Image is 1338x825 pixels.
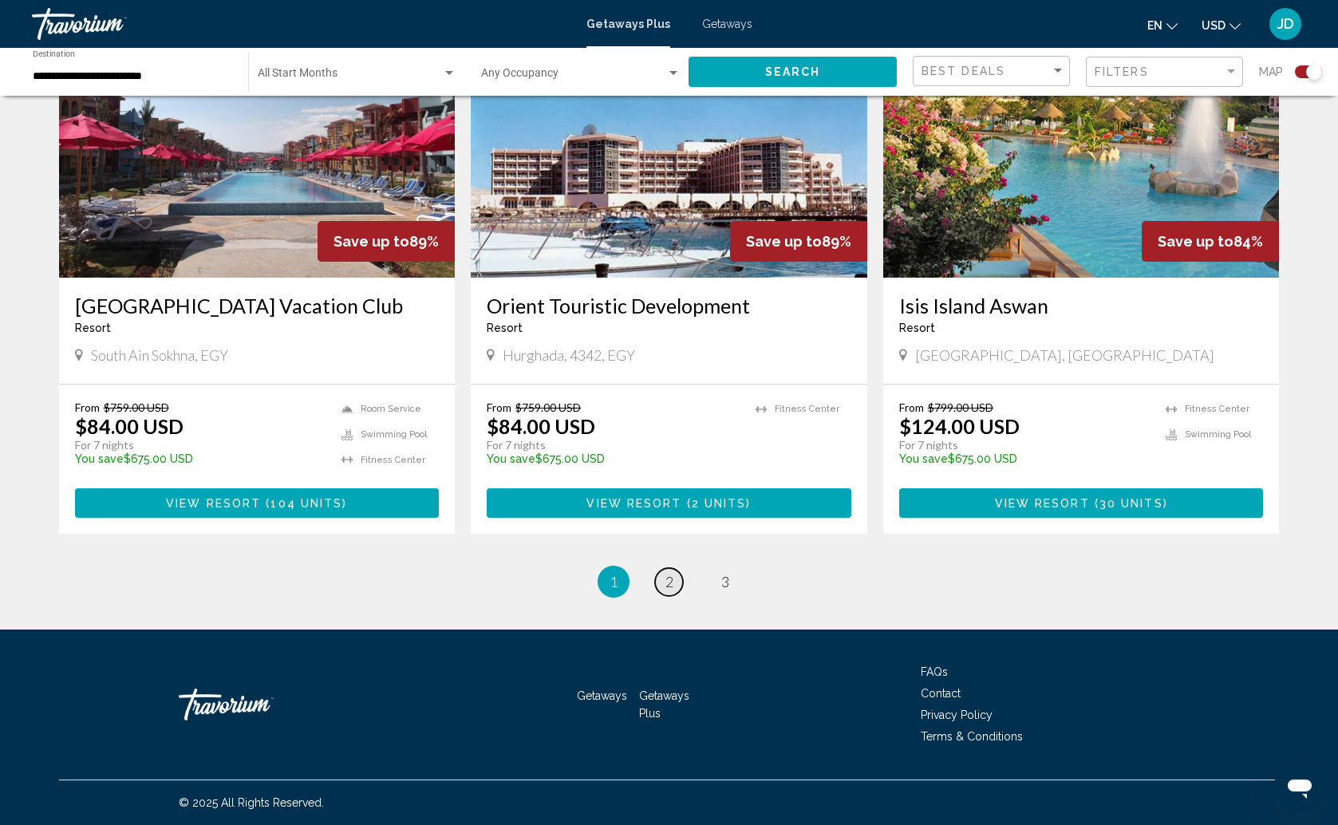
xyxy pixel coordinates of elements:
span: ( ) [682,497,752,510]
a: FAQs [921,665,948,678]
img: ii_prz1.jpg [59,22,456,278]
button: Change language [1147,14,1178,37]
button: Search [689,57,897,86]
span: [GEOGRAPHIC_DATA], [GEOGRAPHIC_DATA] [915,346,1214,364]
div: 89% [318,221,455,262]
span: 3 [721,573,729,590]
a: Getaways [577,689,627,702]
span: $799.00 USD [928,401,993,414]
span: USD [1202,19,1226,32]
a: Orient Touristic Development [487,294,851,318]
span: ( ) [261,497,347,510]
span: 1 [610,573,618,590]
a: Contact [921,687,961,700]
span: Save up to [334,233,409,250]
span: Swimming Pool [1185,429,1251,440]
span: Filters [1095,65,1149,78]
p: $675.00 USD [899,452,1151,465]
span: en [1147,19,1162,32]
span: Map [1259,61,1283,83]
span: View Resort [166,497,261,510]
span: JD [1277,16,1294,32]
span: Save up to [1158,233,1233,250]
p: $675.00 USD [487,452,740,465]
a: Isis Island Aswan [899,294,1264,318]
img: ii_hur1.jpg [471,22,867,278]
a: Getaways [702,18,752,30]
span: © 2025 All Rights Reserved. [179,796,324,809]
span: You save [899,452,948,465]
a: [GEOGRAPHIC_DATA] Vacation Club [75,294,440,318]
p: For 7 nights [75,438,326,452]
mat-select: Sort by [922,65,1065,78]
span: Resort [487,322,523,334]
span: You save [75,452,124,465]
a: Terms & Conditions [921,730,1023,743]
span: $759.00 USD [104,401,169,414]
p: $124.00 USD [899,414,1020,438]
span: Resort [899,322,935,334]
span: View Resort [995,497,1090,510]
p: For 7 nights [487,438,740,452]
ul: Pagination [59,566,1280,598]
p: $675.00 USD [75,452,326,465]
span: $759.00 USD [515,401,581,414]
span: Fitness Center [361,455,425,465]
span: From [899,401,924,414]
div: 89% [730,221,867,262]
button: Change currency [1202,14,1241,37]
a: Privacy Policy [921,709,993,721]
span: Best Deals [922,65,1005,77]
a: Travorium [179,681,338,728]
span: Save up to [746,233,822,250]
span: Fitness Center [1185,404,1249,414]
span: Room Service [361,404,421,414]
iframe: Button to launch messaging window [1274,761,1325,812]
span: From [75,401,100,414]
span: ( ) [1090,497,1168,510]
span: Swimming Pool [361,429,427,440]
span: 2 units [692,497,747,510]
span: Hurghada, 4342, EGY [503,346,635,364]
button: View Resort(104 units) [75,488,440,518]
span: 104 units [270,497,342,510]
img: 3843E01X.jpg [883,22,1280,278]
div: 84% [1142,221,1279,262]
span: View Resort [586,497,681,510]
a: Getaways Plus [586,18,670,30]
span: Fitness Center [775,404,839,414]
span: Resort [75,322,111,334]
a: Getaways Plus [639,689,689,720]
p: $84.00 USD [487,414,595,438]
span: South Ain Sokhna, EGY [91,346,228,364]
span: You save [487,452,535,465]
span: From [487,401,511,414]
span: 30 units [1099,497,1163,510]
button: User Menu [1265,7,1306,41]
span: Search [765,66,821,79]
p: For 7 nights [899,438,1151,452]
button: Filter [1086,56,1243,89]
a: Travorium [32,8,570,40]
button: View Resort(30 units) [899,488,1264,518]
span: 2 [665,573,673,590]
button: View Resort(2 units) [487,488,851,518]
p: $84.00 USD [75,414,184,438]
